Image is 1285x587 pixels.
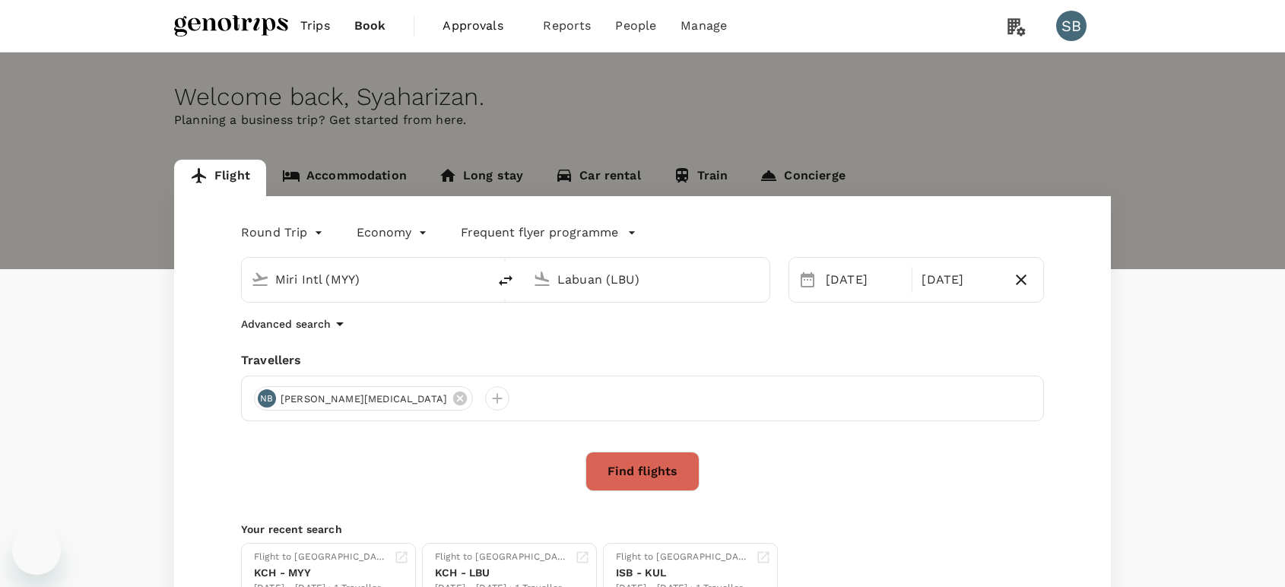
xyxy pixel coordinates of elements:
[461,224,618,242] p: Frequent flyer programme
[759,278,762,281] button: Open
[435,550,569,565] div: Flight to [GEOGRAPHIC_DATA]
[357,221,430,245] div: Economy
[254,550,388,565] div: Flight to [GEOGRAPHIC_DATA]
[1056,11,1087,41] div: SB
[174,83,1111,111] div: Welcome back , Syaharizan .
[254,565,388,581] div: KCH - MYY
[275,268,455,291] input: Depart from
[258,389,276,408] div: NB
[266,160,423,196] a: Accommodation
[744,160,861,196] a: Concierge
[443,17,519,35] span: Approvals
[820,265,909,295] div: [DATE]
[241,351,1044,370] div: Travellers
[585,452,700,491] button: Find flights
[615,17,656,35] span: People
[657,160,744,196] a: Train
[477,278,480,281] button: Open
[354,17,386,35] span: Book
[557,268,738,291] input: Going to
[539,160,657,196] a: Car rental
[461,224,636,242] button: Frequent flyer programme
[12,526,61,575] iframe: Button to launch messaging window
[915,265,1004,295] div: [DATE]
[241,316,331,332] p: Advanced search
[423,160,539,196] a: Long stay
[487,262,524,299] button: delete
[300,17,330,35] span: Trips
[616,550,750,565] div: Flight to [GEOGRAPHIC_DATA]
[241,315,349,333] button: Advanced search
[435,565,569,581] div: KCH - LBU
[681,17,727,35] span: Manage
[241,221,326,245] div: Round Trip
[241,522,1044,537] p: Your recent search
[254,386,473,411] div: NB[PERSON_NAME][MEDICAL_DATA]
[174,9,288,43] img: Genotrips - ALL
[616,565,750,581] div: ISB - KUL
[174,111,1111,129] p: Planning a business trip? Get started from here.
[174,160,266,196] a: Flight
[543,17,591,35] span: Reports
[271,392,456,407] span: [PERSON_NAME][MEDICAL_DATA]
